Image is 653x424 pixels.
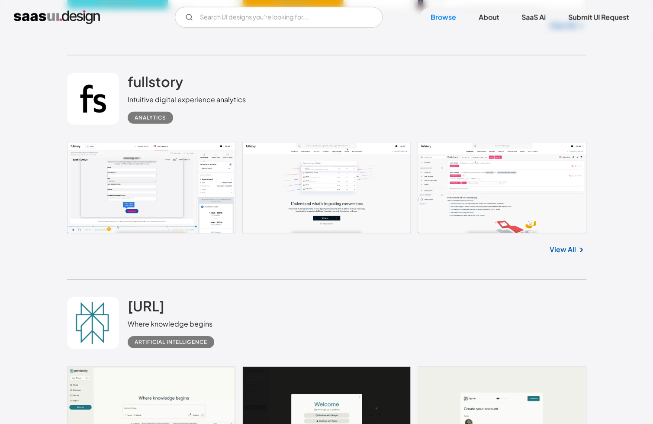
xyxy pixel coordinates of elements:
[128,73,183,94] a: fullstory
[511,8,556,27] a: SaaS Ai
[420,8,466,27] a: Browse
[128,73,183,90] h2: fullstory
[175,7,383,28] input: Search UI designs you're looking for...
[175,7,383,28] form: Email Form
[128,94,246,105] div: Intuitive digital experience analytics
[128,319,221,329] div: Where knowledge begins
[135,337,207,347] div: Artificial Intelligence
[558,8,639,27] a: Submit UI Request
[135,113,166,123] div: Analytics
[128,297,164,319] a: [URL]
[550,244,576,255] a: View All
[14,10,100,24] a: home
[128,297,164,314] h2: [URL]
[468,8,509,27] a: About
